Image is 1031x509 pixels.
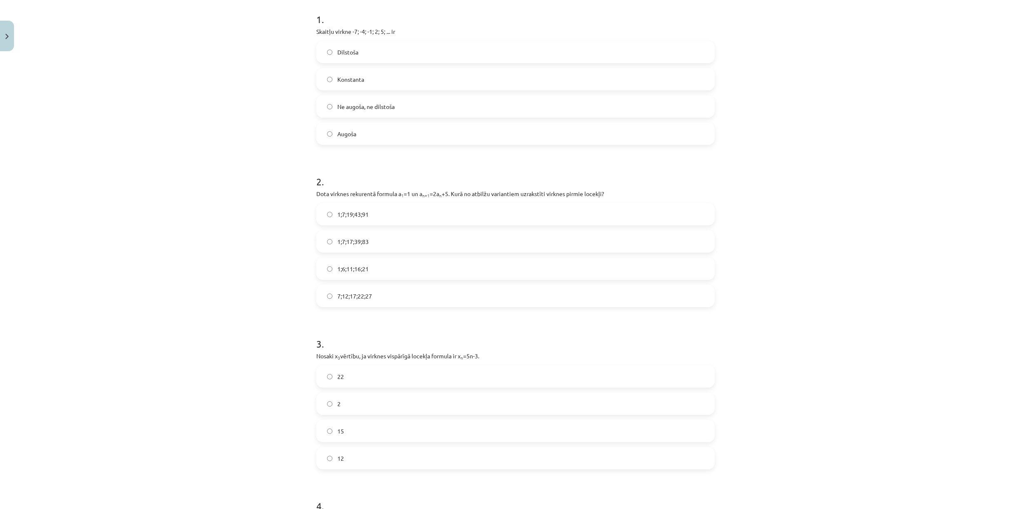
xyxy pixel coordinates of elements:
[337,237,369,246] span: 1;7;17;39;83
[337,130,356,138] span: Augoša
[327,104,332,109] input: Ne augoša, ne dilstoša
[316,27,715,36] p: Skaitļu virkne -7; -4; -1; 2; 5; ... ir
[327,294,332,299] input: 7;12;17;22;27
[337,372,344,381] span: 22
[327,401,332,407] input: 2
[338,355,340,361] sub: 3
[5,34,9,39] img: icon-close-lesson-0947bae3869378f0d4975bcd49f059093ad1ed9edebbc8119c70593378902aed.svg
[337,210,369,219] span: 1;7;19;43;91
[461,355,463,361] sub: n
[337,265,369,273] span: 1;6;11;16;21
[327,131,332,137] input: Augoša
[337,454,344,463] span: 12
[327,266,332,272] input: 1;6;11;16;21
[316,189,715,198] p: Dota virknes rekurentā formula a =1 un a =2a +5. Kurā no atbilžu variantiem uzrakstīti virknes pi...
[337,102,395,111] span: Ne augoša, ne dilstoša
[316,352,715,360] p: Nosaki x vērtību, ja virknes vispārīgā locekļa formula ir x =5n-3.
[337,400,341,408] span: 2
[327,212,332,217] input: 1;7;19;43;91
[316,324,715,349] h1: 3 .
[327,77,332,82] input: Konstanta
[327,50,332,55] input: Dilstoša
[327,429,332,434] input: 15
[337,292,372,301] span: 7;12;17;22;27
[422,192,430,199] sub: n+1
[316,161,715,187] h1: 2 .
[439,192,442,199] sub: n
[401,192,404,199] sub: 1
[327,456,332,461] input: 12
[337,427,344,436] span: 15
[327,239,332,244] input: 1;7;17;39;83
[337,75,364,84] span: Konstanta
[327,374,332,379] input: 22
[337,48,358,57] span: Dilstoša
